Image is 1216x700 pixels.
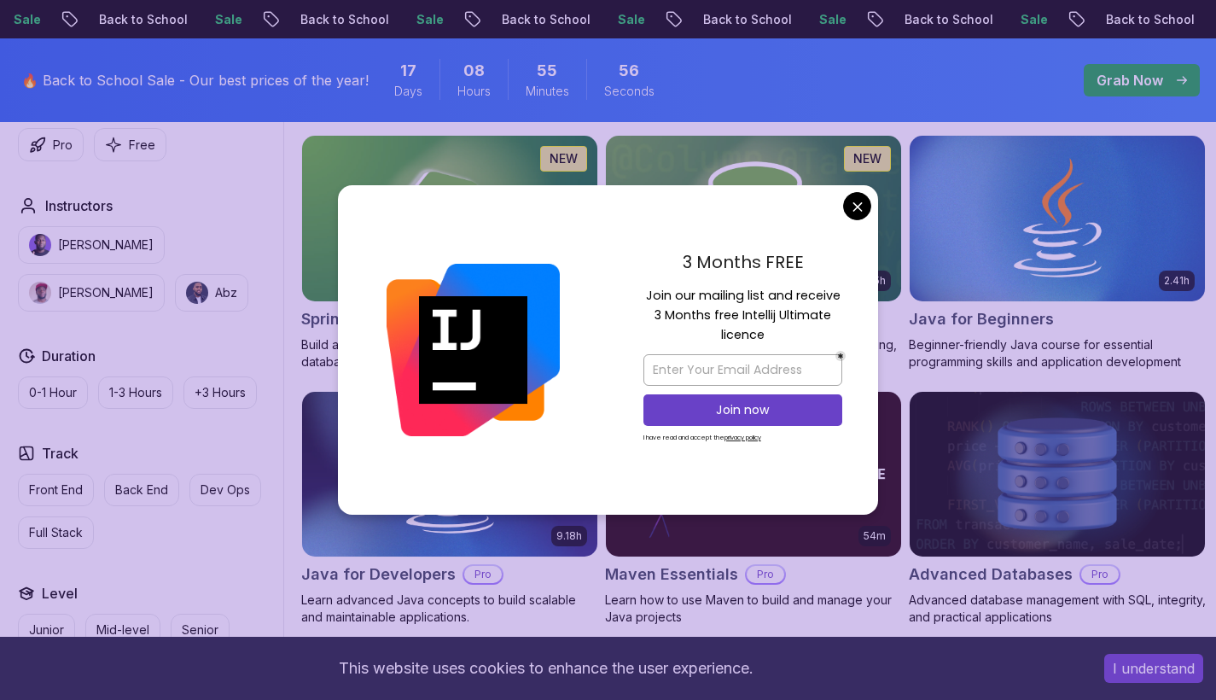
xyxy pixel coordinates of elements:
button: instructor imgAbz [175,274,248,312]
button: 1-3 Hours [98,376,173,409]
img: Advanced Databases card [910,392,1205,557]
span: Minutes [526,83,569,100]
h2: Spring Boot for Beginners [301,307,497,331]
p: Back to School [57,11,173,28]
p: Back to School [661,11,777,28]
p: Back to School [1064,11,1180,28]
span: Hours [457,83,491,100]
img: instructor img [29,234,51,256]
p: Front End [29,481,83,499]
p: Beginner-friendly Java course for essential programming skills and application development [909,336,1206,370]
a: Java for Developers card9.18hJava for DevelopersProLearn advanced Java concepts to build scalable... [301,391,598,627]
span: 17 Days [400,59,416,83]
p: NEW [550,150,578,167]
img: instructor img [186,282,208,304]
p: Dev Ops [201,481,250,499]
h2: Track [42,443,79,464]
button: Full Stack [18,516,94,549]
img: instructor img [29,282,51,304]
button: Pro [18,128,84,161]
img: Spring Boot for Beginners card [302,136,597,301]
p: Pro [464,566,502,583]
span: 8 Hours [463,59,485,83]
h2: Java for Beginners [909,307,1054,331]
img: Java for Developers card [302,392,597,557]
p: 1-3 Hours [109,384,162,401]
p: Sale [979,11,1033,28]
p: Back End [115,481,168,499]
button: instructor img[PERSON_NAME] [18,226,165,264]
p: +3 Hours [195,384,246,401]
a: Spring Boot for Beginners card1.67hNEWSpring Boot for BeginnersBuild a CRUD API with Spring Boot ... [301,135,598,370]
p: 🔥 Back to School Sale - Our best prices of the year! [21,70,369,90]
p: 54m [864,529,886,543]
p: Sale [375,11,429,28]
p: Abz [215,284,237,301]
p: [PERSON_NAME] [58,236,154,254]
p: Back to School [259,11,375,28]
button: Dev Ops [189,474,261,506]
p: Sale [173,11,228,28]
p: Learn how to use Maven to build and manage your Java projects [605,592,902,626]
button: instructor img[PERSON_NAME] [18,274,165,312]
h2: Duration [42,346,96,366]
span: 56 Seconds [619,59,639,83]
img: Java for Beginners card [910,136,1205,301]
div: This website uses cookies to enhance the user experience. [13,650,1079,687]
button: 0-1 Hour [18,376,88,409]
p: Full Stack [29,524,83,541]
a: Advanced Databases cardAdvanced DatabasesProAdvanced database management with SQL, integrity, and... [909,391,1206,627]
button: +3 Hours [183,376,257,409]
p: Back to School [863,11,979,28]
h2: Level [42,583,78,604]
p: Pro [1081,566,1119,583]
button: Junior [18,614,75,646]
button: Accept cookies [1104,654,1203,683]
a: Spring Data JPA card6.65hNEWSpring Data JPAProMaster database management, advanced querying, and ... [605,135,902,370]
p: Sale [576,11,631,28]
p: Free [129,137,155,154]
a: Java for Beginners card2.41hJava for BeginnersBeginner-friendly Java course for essential program... [909,135,1206,370]
span: 55 Minutes [537,59,557,83]
span: Days [394,83,422,100]
span: Seconds [604,83,655,100]
p: Senior [182,621,218,639]
p: Pro [747,566,784,583]
p: Sale [777,11,832,28]
h2: Maven Essentials [605,563,738,586]
button: Back End [104,474,179,506]
p: Learn advanced Java concepts to build scalable and maintainable applications. [301,592,598,626]
p: Advanced database management with SQL, integrity, and practical applications [909,592,1206,626]
p: 0-1 Hour [29,384,77,401]
p: Build a CRUD API with Spring Boot and PostgreSQL database using Spring Data JPA and Spring AI [301,336,598,370]
p: Grab Now [1097,70,1163,90]
p: Junior [29,621,64,639]
p: Mid-level [96,621,149,639]
h2: Instructors [45,195,113,216]
button: Mid-level [85,614,160,646]
button: Free [94,128,166,161]
img: Spring Data JPA card [606,136,901,301]
p: 2.41h [1164,274,1190,288]
p: Pro [53,137,73,154]
button: Front End [18,474,94,506]
button: Senior [171,614,230,646]
p: Back to School [460,11,576,28]
h2: Advanced Databases [909,563,1073,586]
h2: Java for Developers [301,563,456,586]
p: NEW [853,150,881,167]
p: 9.18h [556,529,582,543]
p: [PERSON_NAME] [58,284,154,301]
